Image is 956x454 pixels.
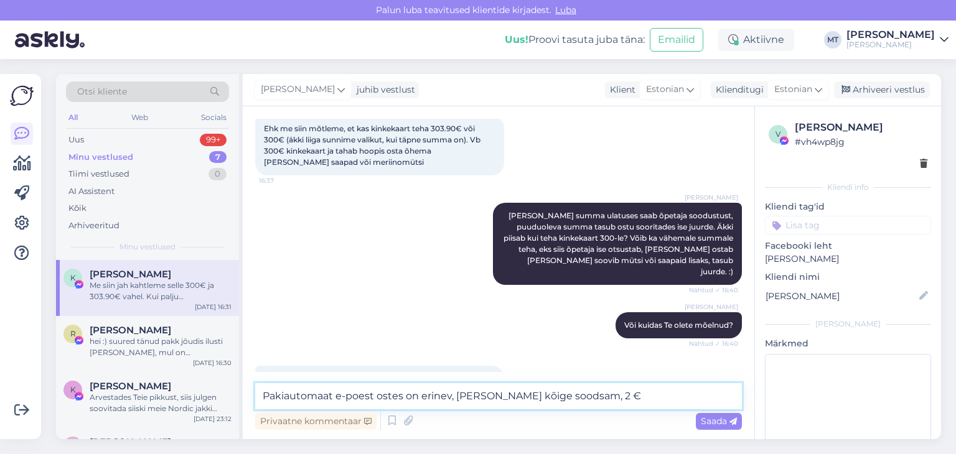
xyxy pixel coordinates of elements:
[68,151,133,164] div: Minu vestlused
[70,273,76,282] span: K
[68,202,87,215] div: Kõik
[129,109,151,126] div: Web
[261,83,335,96] span: [PERSON_NAME]
[68,168,129,180] div: Tiimi vestlused
[795,135,927,149] div: # vh4wp8jg
[765,200,931,213] p: Kliendi tag'id
[646,83,684,96] span: Estonian
[846,30,935,40] div: [PERSON_NAME]
[259,176,306,185] span: 16:37
[774,83,812,96] span: Estonian
[209,151,227,164] div: 7
[90,336,232,358] div: hei :) suured tänud pakk jõudis ilusti [PERSON_NAME], mul on [PERSON_NAME] [PERSON_NAME] vahetada...
[766,289,917,303] input: Lisa nimi
[77,85,127,98] span: Otsi kliente
[70,329,76,338] span: R
[200,134,227,146] div: 99+
[209,168,227,180] div: 0
[711,83,764,96] div: Klienditugi
[765,337,931,350] p: Märkmed
[624,320,733,330] span: Või kuidas Te olete mõelnud?
[352,83,415,96] div: juhib vestlust
[776,129,780,139] span: v
[689,285,738,295] span: Nähtud ✓ 16:40
[718,29,794,51] div: Aktiivne
[90,392,232,414] div: Arvestades Teie pikkust, siis julgen soovitada siiski meie Nordic jakki suuruses XXS. S suurus on...
[846,40,935,50] div: [PERSON_NAME]
[68,220,119,232] div: Arhiveeritud
[119,241,176,252] span: Minu vestlused
[685,193,738,202] span: [PERSON_NAME]
[193,358,232,368] div: [DATE] 16:30
[846,30,949,50] a: [PERSON_NAME][PERSON_NAME]
[765,318,931,330] div: [PERSON_NAME]
[90,269,171,280] span: Kadri Viirand
[765,216,931,234] input: Lisa tag
[701,415,737,427] span: Saada
[255,383,742,409] textarea: Pakiautomaat e-poest ostes on erinev, [PERSON_NAME] kõige soodsam, 2 €
[90,280,232,302] div: Me siin jah kahtleme selle 300€ ja 303.90€ vahel. Kui palju [PERSON_NAME] pakiautomaat maksab?
[765,239,931,252] p: Facebooki leht
[68,185,115,198] div: AI Assistent
[68,134,84,146] div: Uus
[66,109,80,126] div: All
[824,31,841,49] div: MT
[765,252,931,266] p: [PERSON_NAME]
[255,413,377,430] div: Privaatne kommentaar
[834,81,930,98] div: Arhiveeri vestlus
[689,339,738,348] span: Nähtud ✓ 16:40
[765,182,931,193] div: Kliendi info
[685,302,738,312] span: [PERSON_NAME]
[551,4,580,16] span: Luba
[650,28,703,52] button: Emailid
[505,32,645,47] div: Proovi tasuta juba täna:
[90,381,171,392] span: Kristel Goldšmidt
[795,120,927,135] div: [PERSON_NAME]
[505,34,528,45] b: Uus!
[90,437,171,448] span: Katrin Katrin
[194,414,232,424] div: [DATE] 23:12
[70,385,76,394] span: K
[10,84,34,108] img: Askly Logo
[199,109,229,126] div: Socials
[264,124,482,167] span: Ehk me siin mõtleme, et kas kinkekaart teha 303.90€ või 300€ (äkki liiga sunnime valikut, kui täp...
[90,325,171,336] span: Ringo Voosalu
[605,83,635,96] div: Klient
[504,211,735,276] span: [PERSON_NAME] summa ulatuses saab õpetaja soodustust, puuduoleva summa tasub ostu sooritades ise ...
[765,271,931,284] p: Kliendi nimi
[195,302,232,312] div: [DATE] 16:31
